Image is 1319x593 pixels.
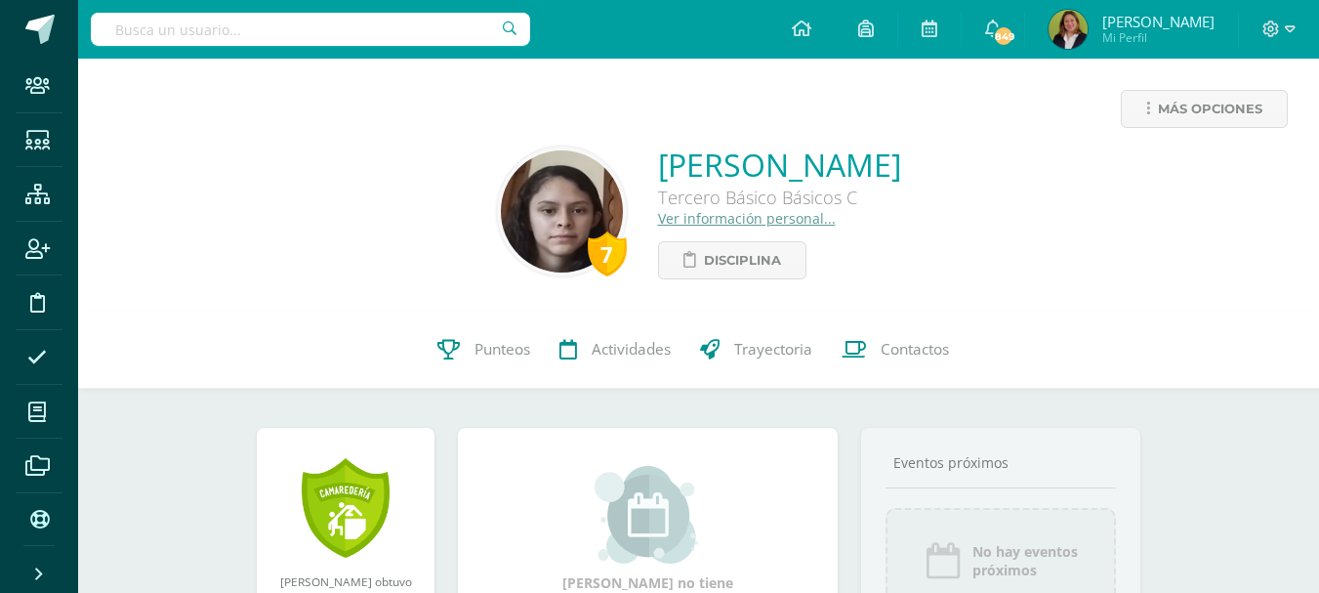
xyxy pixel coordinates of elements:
a: Actividades [545,311,685,389]
div: 7 [588,232,627,276]
a: Disciplina [658,241,806,279]
img: event_small.png [595,466,701,564]
img: a164061a65f1df25e60207af94843a26.png [1049,10,1088,49]
div: Tercero Básico Básicos C [658,186,901,209]
a: Ver información personal... [658,209,836,228]
img: 2c5c42981c164f2192ddc7a9acd012d5.png [501,150,623,273]
a: Punteos [423,311,545,389]
div: Eventos próximos [886,453,1116,472]
input: Busca un usuario... [91,13,530,46]
span: No hay eventos próximos [972,542,1078,579]
span: 849 [993,25,1014,47]
a: [PERSON_NAME] [658,144,901,186]
span: Más opciones [1158,91,1262,127]
span: Contactos [881,339,949,360]
a: Más opciones [1121,90,1288,128]
a: Contactos [827,311,964,389]
div: [PERSON_NAME] obtuvo [276,573,415,589]
span: Actividades [592,339,671,360]
span: Punteos [474,339,530,360]
a: Trayectoria [685,311,827,389]
span: Disciplina [704,242,781,278]
span: Trayectoria [734,339,812,360]
img: event_icon.png [924,541,963,580]
span: [PERSON_NAME] [1102,12,1215,31]
span: Mi Perfil [1102,29,1215,46]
